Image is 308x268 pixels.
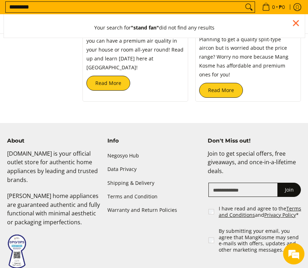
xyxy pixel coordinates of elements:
p: Join to get special offers, free giveaways, and once-in-a-lifetime deals. [208,149,301,183]
span: Get your nuggests of wisdom as to how you can have a premium air quality in your house or room al... [86,29,184,71]
a: Read More [86,76,130,91]
div: Close pop up [291,18,301,28]
button: Your search for"stand fan"did not find any results [87,18,222,38]
strong: "stand fan" [131,24,159,31]
a: Shipping & Delivery [107,176,201,190]
a: Privacy Policy [264,211,296,218]
span: ₱0 [278,5,286,10]
button: Search [243,2,255,12]
a: Warranty and Return Policies [107,203,201,217]
a: Data Privacy [107,163,201,176]
span: 0 [271,5,276,10]
button: Join [277,183,301,197]
a: Read More [199,83,243,98]
label: By submitting your email, you agree that MangKosme may send e-mails with offers, updates and othe... [219,228,302,253]
p: [DOMAIN_NAME] is your official outlet store for authentic home appliances by leading and trusted ... [7,149,100,192]
label: I have read and agree to the and * [219,205,302,218]
h4: Don't Miss out! [208,137,301,144]
a: Negosyo Hub [107,149,201,163]
a: Terms and Conditions [219,205,301,218]
h4: Info [107,137,201,144]
h4: About [7,137,100,144]
p: [PERSON_NAME] home appliances are guaranteed authentic and fully functional with minimal aestheti... [7,192,100,234]
span: Planning to get a quality split-type aircon but is worried about the price range? Worry no more b... [199,36,288,78]
span: • [260,3,287,11]
a: Terms and Condition [107,190,201,203]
